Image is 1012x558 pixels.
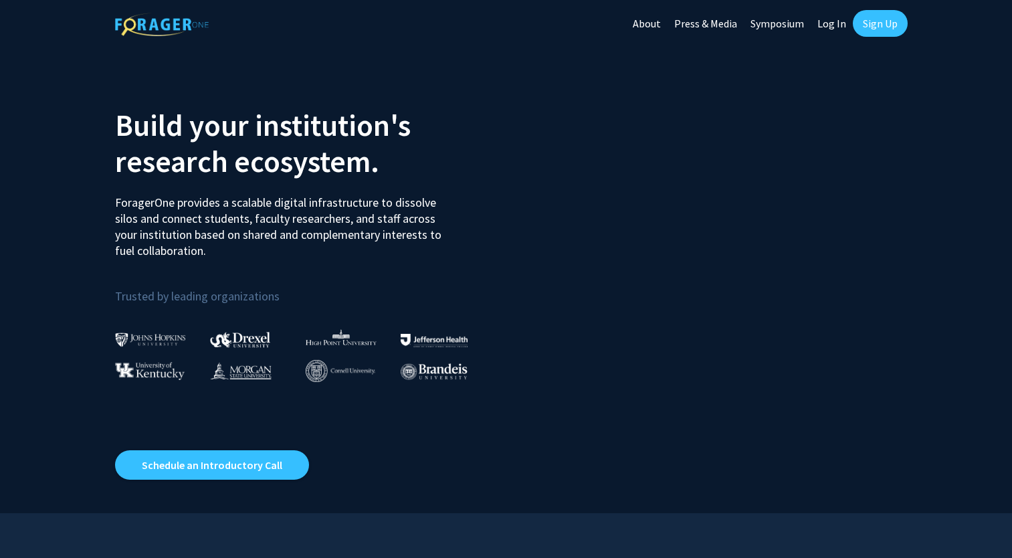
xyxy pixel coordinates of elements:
img: ForagerOne Logo [115,13,209,36]
a: Sign Up [853,10,908,37]
img: Thomas Jefferson University [401,334,468,347]
p: Trusted by leading organizations [115,270,496,306]
img: Johns Hopkins University [115,333,186,347]
img: University of Kentucky [115,362,185,380]
img: Morgan State University [210,362,272,379]
img: Drexel University [210,332,270,347]
img: High Point University [306,329,377,345]
img: Brandeis University [401,363,468,380]
img: Cornell University [306,360,375,382]
h2: Build your institution's research ecosystem. [115,107,496,179]
p: ForagerOne provides a scalable digital infrastructure to dissolve silos and connect students, fac... [115,185,451,259]
a: Opens in a new tab [115,450,309,480]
